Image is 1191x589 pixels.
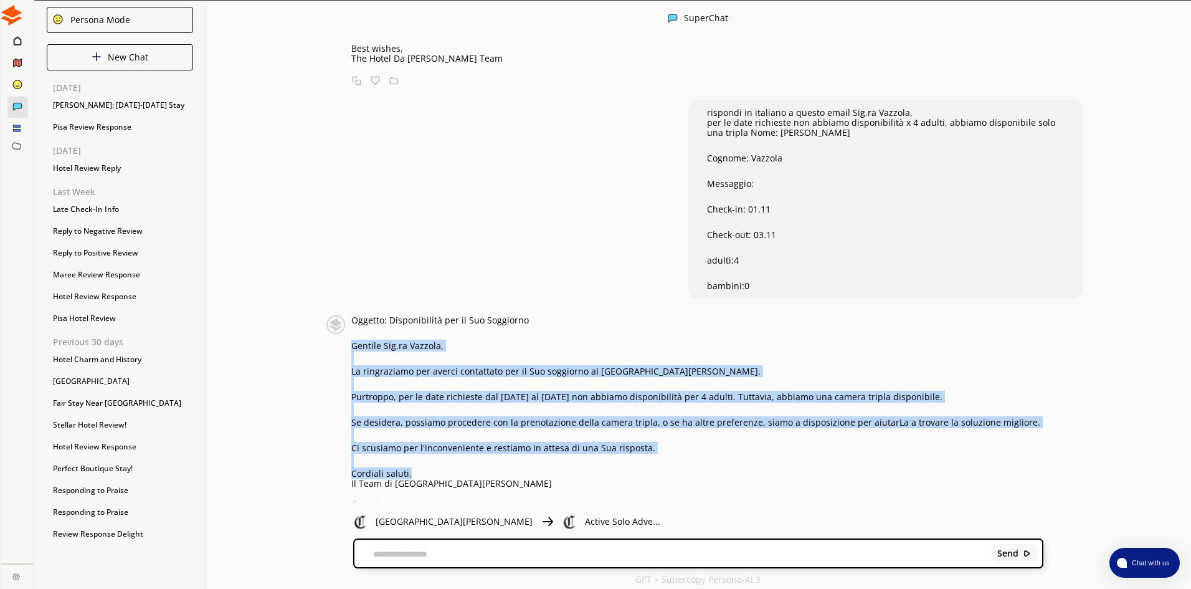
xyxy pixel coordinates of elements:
img: Copy [352,76,361,85]
p: GPT + Supercopy Persona-AI 3 [635,575,761,585]
div: Review Response Delight [47,525,193,544]
p: Messaggio: [707,179,1064,189]
div: Pisa Review Response [47,118,193,136]
p: La ringraziamo per averci contattato per il Suo soggiorno al [GEOGRAPHIC_DATA][PERSON_NAME]. [351,366,1040,376]
p: Active Solo Adve... [585,517,660,527]
div: Hotel Review Reply [47,159,193,178]
p: Best wishes, [351,44,1043,54]
img: Save [389,501,399,510]
div: Maree Review Response [47,266,193,284]
div: Reply to Negative Review [47,222,193,241]
p: [DATE] [53,83,193,93]
img: Close [562,514,577,529]
p: Cognome: Vazzola [707,153,1064,163]
p: Last Week [53,187,193,197]
p: Previous 30 days [53,337,193,347]
img: Save [389,76,399,85]
img: Close [52,14,64,25]
img: Close [1,5,22,26]
div: Responding to Praise [47,503,193,522]
div: [PERSON_NAME]: [DATE]-[DATE] Stay [47,96,193,115]
div: Stellar Hotel Review! [47,416,193,434]
img: Close [540,514,555,529]
img: Close [668,13,678,23]
p: Se desidera, possiamo procedere con la prenotazione della camera tripla, o se ha altre preferenze... [351,418,1040,428]
a: Close [1,564,33,586]
b: Send [997,548,1018,558]
p: Oggetto: Disponibilità per il Suo Soggiorno [351,315,1040,325]
p: Check-in: 01.11 [707,204,1064,214]
img: Close [1023,549,1032,558]
div: Hotel Review Response [47,438,193,456]
p: [DATE] [53,146,193,156]
div: Hotel Review Response [47,287,193,306]
div: Fair Stay Near [GEOGRAPHIC_DATA] [47,394,193,413]
p: bambini:0 [707,281,1064,291]
p: per le date richieste non abbiamo disponibilità x 4 adulti, abbiamo disponibile solo una tripla N... [707,118,1064,138]
p: The Hotel Da [PERSON_NAME] Team [351,54,1043,64]
img: Close [12,573,20,580]
div: Pisa Hotel Review [47,309,193,328]
p: Gentile Sig.ra Vazzola, [351,341,1040,351]
p: [GEOGRAPHIC_DATA][PERSON_NAME] [376,517,533,527]
p: Il Team di [GEOGRAPHIC_DATA][PERSON_NAME] [351,479,1040,489]
p: Check-out: 03.11 [707,230,1064,240]
div: Perfect Boutique Stay! [47,459,193,478]
button: atlas-launcher [1109,548,1180,578]
p: Cordiali saluti, [351,469,1040,479]
img: Close [353,514,368,529]
p: rispondi in italiano a questo email Sig.ra Vazzola, [707,108,1064,118]
div: Responding to Praise [47,481,193,500]
p: New Chat [108,52,148,62]
img: Favorite [371,501,380,510]
img: Favorite [371,76,380,85]
div: Reply to Positive Review [47,244,193,262]
p: Ci scusiamo per l'inconveniente e restiamo in attesa di una Sua risposta. [351,443,1040,453]
p: Purtroppo, per le date richieste dal [DATE] al [DATE] non abbiamo disponibilità per 4 adulti. Tut... [351,392,1040,402]
div: Late Check-In Info [47,200,193,219]
span: Chat with us [1127,558,1172,568]
div: SuperChat [684,13,728,25]
div: Persona Mode [66,15,130,25]
div: Hotel Charm and History [47,350,193,369]
img: Close [92,52,102,62]
div: [GEOGRAPHIC_DATA] [47,372,193,391]
p: adulti:4 [707,256,1064,266]
div: Responding to Feedback [47,547,193,565]
img: Copy [352,501,361,510]
img: Close [326,315,345,334]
